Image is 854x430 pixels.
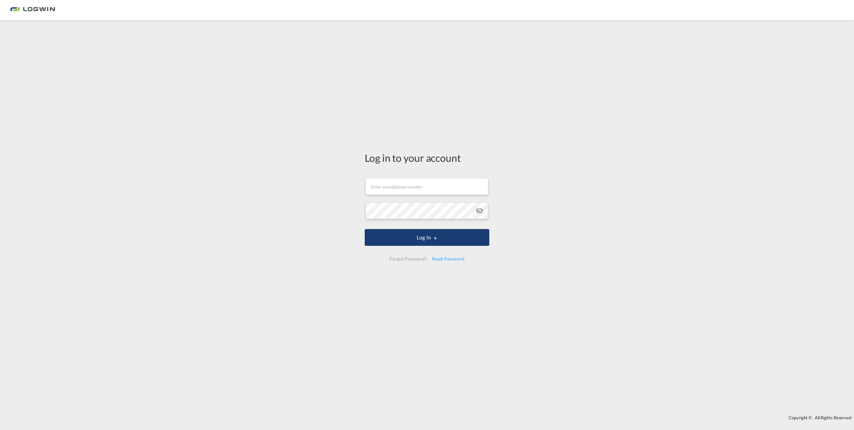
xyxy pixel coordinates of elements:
img: bc73a0e0d8c111efacd525e4c8ad7d32.png [10,3,55,18]
div: Log in to your account [365,151,489,165]
md-icon: icon-eye-off [476,207,484,215]
div: Forgot Password? [387,253,429,265]
button: LOGIN [365,229,489,246]
input: Enter email/phone number [365,178,488,195]
div: Reset Password [429,253,467,265]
